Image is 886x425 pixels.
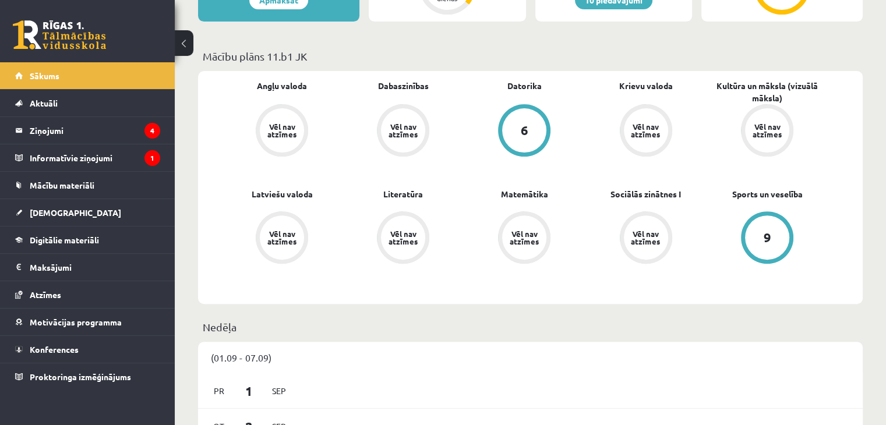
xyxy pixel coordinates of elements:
div: Vēl nav atzīmes [508,230,541,245]
span: Atzīmes [30,289,61,300]
a: Maksājumi [15,254,160,281]
a: Sākums [15,62,160,89]
span: Proktoringa izmēģinājums [30,371,131,382]
span: Motivācijas programma [30,317,122,327]
div: (01.09 - 07.09) [198,342,863,373]
a: Vēl nav atzīmes [464,211,585,266]
a: Dabaszinības [378,80,429,92]
div: 9 [763,231,771,244]
div: Vēl nav atzīmes [630,123,662,138]
legend: Informatīvie ziņojumi [30,144,160,171]
div: Vēl nav atzīmes [266,230,298,245]
a: Sociālās zinātnes I [610,188,681,200]
div: Vēl nav atzīmes [266,123,298,138]
span: Sep [267,382,291,400]
a: Atzīmes [15,281,160,308]
a: Motivācijas programma [15,309,160,335]
a: Latviešu valoda [252,188,313,200]
span: Konferences [30,344,79,355]
div: Vēl nav atzīmes [387,123,419,138]
a: Angļu valoda [257,80,307,92]
a: Krievu valoda [619,80,673,92]
span: [DEMOGRAPHIC_DATA] [30,207,121,218]
a: Mācību materiāli [15,172,160,199]
a: Vēl nav atzīmes [585,211,707,266]
a: Konferences [15,336,160,363]
legend: Ziņojumi [30,117,160,144]
a: Aktuāli [15,90,160,116]
span: Pr [207,382,231,400]
div: Vēl nav atzīmes [630,230,662,245]
div: 6 [521,124,528,137]
a: Matemātika [501,188,548,200]
legend: Maksājumi [30,254,160,281]
span: Aktuāli [30,98,58,108]
a: Vēl nav atzīmes [343,104,464,159]
p: Mācību plāns 11.b1 JK [203,48,858,64]
a: 9 [707,211,828,266]
a: Digitālie materiāli [15,226,160,253]
i: 1 [144,150,160,166]
span: Sākums [30,70,59,81]
a: Vēl nav atzīmes [221,104,343,159]
a: Vēl nav atzīmes [221,211,343,266]
p: Nedēļa [203,319,858,335]
a: Vēl nav atzīmes [585,104,707,159]
span: Mācību materiāli [30,180,94,190]
a: Vēl nav atzīmes [707,104,828,159]
div: Vēl nav atzīmes [387,230,419,245]
a: Proktoringa izmēģinājums [15,363,160,390]
a: Datorika [507,80,542,92]
a: [DEMOGRAPHIC_DATA] [15,199,160,226]
a: Ziņojumi4 [15,117,160,144]
a: Vēl nav atzīmes [343,211,464,266]
a: Sports un veselība [732,188,802,200]
i: 4 [144,123,160,139]
a: Kultūra un māksla (vizuālā māksla) [707,80,828,104]
a: 6 [464,104,585,159]
a: Rīgas 1. Tālmācības vidusskola [13,20,106,49]
div: Vēl nav atzīmes [751,123,783,138]
a: Literatūra [383,188,423,200]
a: Informatīvie ziņojumi1 [15,144,160,171]
span: Digitālie materiāli [30,235,99,245]
span: 1 [231,381,267,401]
